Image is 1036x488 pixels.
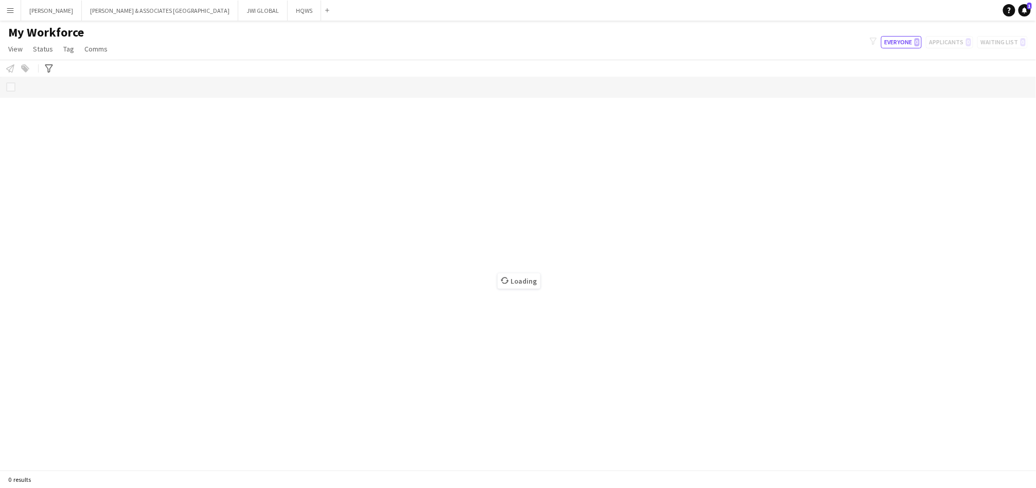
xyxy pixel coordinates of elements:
span: My Workforce [8,25,84,40]
span: Loading [498,273,540,289]
a: Tag [59,42,78,56]
span: View [8,44,23,54]
a: View [4,42,27,56]
button: JWI GLOBAL [238,1,288,21]
span: Comms [84,44,108,54]
button: [PERSON_NAME] [21,1,82,21]
a: Status [29,42,57,56]
app-action-btn: Advanced filters [43,62,55,75]
button: Everyone0 [881,36,922,48]
a: 1 [1019,4,1031,16]
span: Tag [63,44,74,54]
button: HQWS [288,1,321,21]
button: [PERSON_NAME] & ASSOCIATES [GEOGRAPHIC_DATA] [82,1,238,21]
span: 0 [915,38,920,46]
span: 1 [1027,3,1032,9]
a: Comms [80,42,112,56]
span: Status [33,44,53,54]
